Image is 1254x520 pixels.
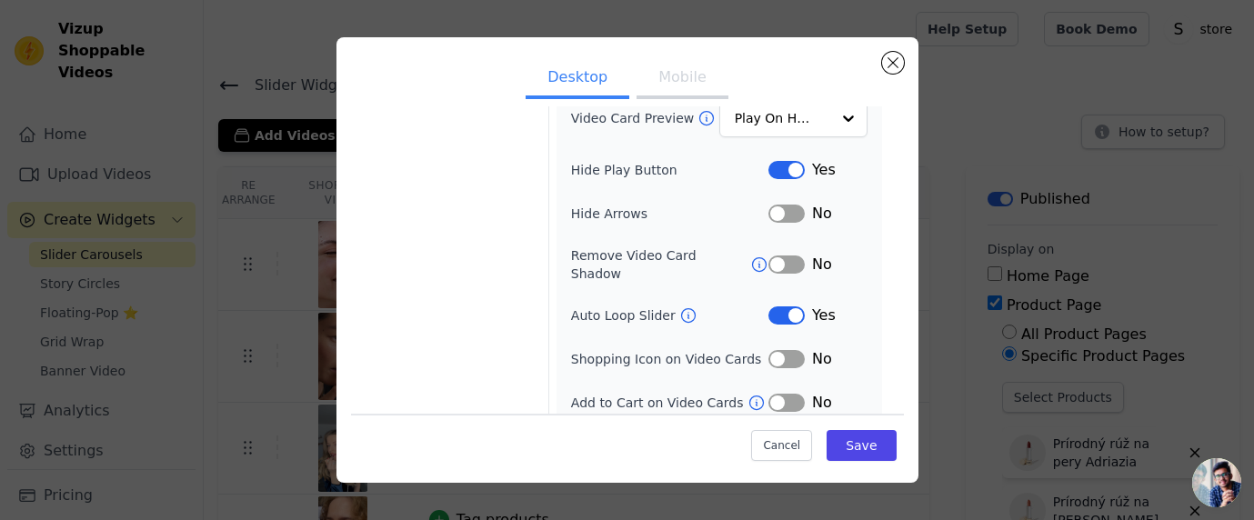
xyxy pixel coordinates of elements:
label: Video Card Preview [571,109,697,127]
a: Open chat [1192,458,1241,507]
button: Mobile [637,59,727,99]
label: Add to Cart on Video Cards [571,394,747,412]
label: Hide Arrows [571,205,768,223]
button: Desktop [526,59,629,99]
span: No [812,254,832,275]
span: No [812,392,832,414]
button: Save [827,430,896,461]
span: No [812,203,832,225]
span: No [812,348,832,370]
label: Remove Video Card Shadow [571,246,750,283]
label: Shopping Icon on Video Cards [571,350,768,368]
label: Auto Loop Slider [571,306,679,325]
span: Yes [812,305,836,326]
button: Cancel [751,430,812,461]
label: Hide Play Button [571,161,768,179]
button: Close modal [882,52,904,74]
span: Yes [812,159,836,181]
